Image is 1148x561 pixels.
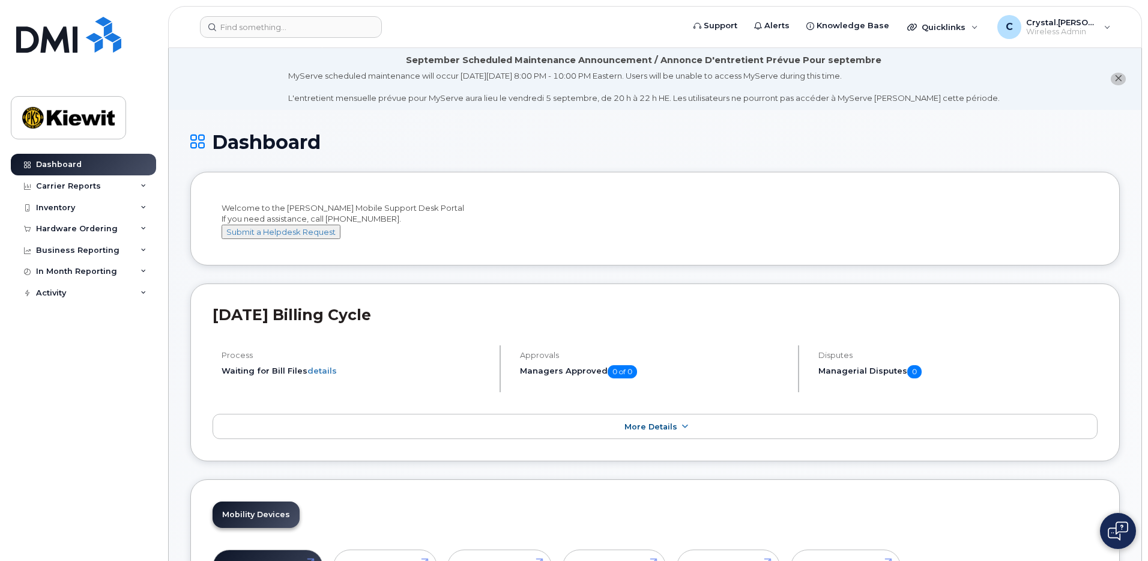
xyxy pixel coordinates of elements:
h4: Disputes [818,351,1098,360]
h2: [DATE] Billing Cycle [213,306,1098,324]
button: Submit a Helpdesk Request [222,225,340,240]
div: Welcome to the [PERSON_NAME] Mobile Support Desk Portal If you need assistance, call [PHONE_NUMBER]. [222,202,1089,240]
h1: Dashboard [190,132,1120,153]
span: More Details [624,422,677,431]
a: Mobility Devices [213,502,300,528]
div: MyServe scheduled maintenance will occur [DATE][DATE] 8:00 PM - 10:00 PM Eastern. Users will be u... [288,70,1000,104]
h4: Process [222,351,489,360]
a: Submit a Helpdesk Request [222,227,340,237]
span: 0 [907,365,922,378]
img: Open chat [1108,521,1128,541]
h5: Managerial Disputes [818,365,1098,378]
button: close notification [1111,73,1126,85]
h5: Managers Approved [520,365,788,378]
h4: Approvals [520,351,788,360]
a: details [307,366,337,375]
span: 0 of 0 [608,365,637,378]
li: Waiting for Bill Files [222,365,489,377]
div: September Scheduled Maintenance Announcement / Annonce D'entretient Prévue Pour septembre [406,54,881,67]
